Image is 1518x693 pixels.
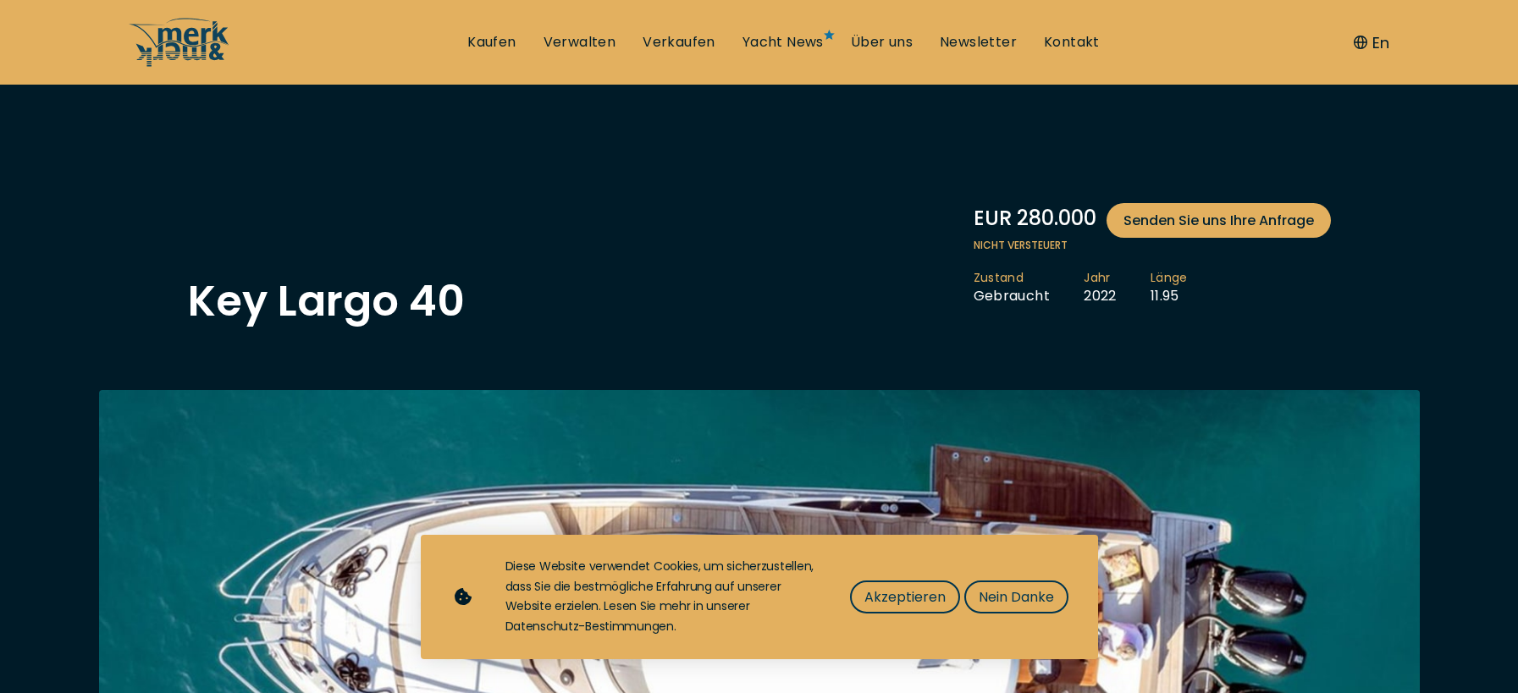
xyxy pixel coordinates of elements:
a: Senden Sie uns Ihre Anfrage [1107,203,1331,238]
span: Zustand [974,270,1051,287]
button: Nein Danke [964,580,1068,613]
li: 11.95 [1151,270,1222,305]
span: Nein Danke [979,586,1054,608]
a: Yacht News [742,33,824,52]
span: Akzeptieren [864,586,946,608]
a: Newsletter [940,33,1017,52]
button: En [1354,31,1389,54]
a: Über uns [851,33,913,52]
a: Kontakt [1044,33,1100,52]
a: Verwalten [544,33,616,52]
span: Nicht versteuert [974,238,1331,253]
div: EUR 280.000 [974,203,1331,238]
li: Gebraucht [974,270,1085,305]
button: Akzeptieren [850,580,960,613]
span: Jahr [1084,270,1117,287]
div: Diese Website verwendet Cookies, um sicherzustellen, dass Sie die bestmögliche Erfahrung auf unse... [505,557,816,637]
a: Verkaufen [643,33,715,52]
span: Länge [1151,270,1188,287]
span: Senden Sie uns Ihre Anfrage [1123,210,1314,231]
a: Datenschutz-Bestimmungen [505,618,674,635]
li: 2022 [1084,270,1151,305]
h1: Key Largo 40 [188,280,465,322]
a: Kaufen [467,33,516,52]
